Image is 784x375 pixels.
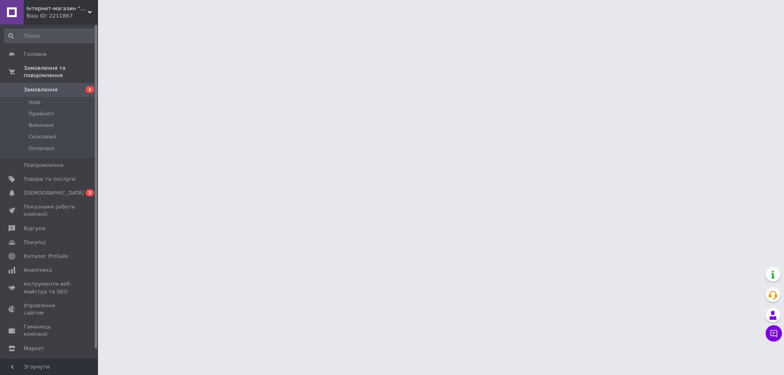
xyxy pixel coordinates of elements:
[24,323,76,338] span: Гаманець компанії
[24,225,45,232] span: Відгуки
[27,12,98,20] div: Ваш ID: 2211867
[24,345,45,352] span: Маркет
[24,162,63,169] span: Повідомлення
[24,64,98,79] span: Замовлення та повідомлення
[29,145,54,152] span: Оплачені
[29,110,54,118] span: Прийняті
[29,133,56,140] span: Скасовані
[24,266,52,274] span: Аналітика
[24,175,76,183] span: Товари та послуги
[86,189,94,196] span: 2
[24,86,58,93] span: Замовлення
[24,302,76,317] span: Управління сайтом
[24,280,76,295] span: Інструменти веб-майстра та SEO
[86,86,94,93] span: 1
[29,122,54,129] span: Виконані
[24,189,84,197] span: [DEMOGRAPHIC_DATA]
[24,239,46,246] span: Покупці
[27,5,88,12] span: Інтернет-магазин "WorkRest"
[29,99,40,106] span: Нові
[24,253,68,260] span: Каталог ProSale
[4,29,96,43] input: Пошук
[766,325,782,342] button: Чат з покупцем
[24,203,76,218] span: Показники роботи компанії
[24,51,47,58] span: Головна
